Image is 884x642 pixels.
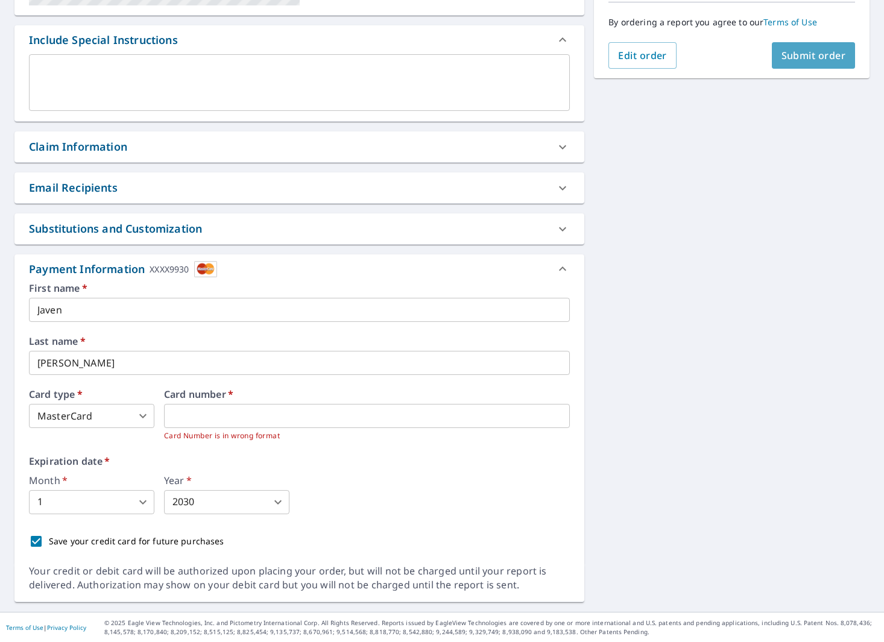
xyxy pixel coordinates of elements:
[14,254,584,283] div: Payment InformationXXXX9930cardImage
[150,261,189,277] div: XXXX9930
[618,49,667,62] span: Edit order
[14,131,584,162] div: Claim Information
[6,623,43,632] a: Terms of Use
[29,490,154,514] div: 1
[781,49,846,62] span: Submit order
[104,618,878,637] p: © 2025 Eagle View Technologies, Inc. and Pictometry International Corp. All Rights Reserved. Repo...
[29,283,570,293] label: First name
[194,261,217,277] img: cardImage
[29,564,570,592] div: Your credit or debit card will be authorized upon placing your order, but will not be charged unt...
[763,16,817,28] a: Terms of Use
[608,42,677,69] button: Edit order
[164,389,570,399] label: Card number
[164,430,570,442] p: Card Number is in wrong format
[14,172,584,203] div: Email Recipients
[29,261,217,277] div: Payment Information
[29,32,178,48] div: Include Special Instructions
[29,389,154,399] label: Card type
[29,404,154,428] div: MasterCard
[29,139,127,155] div: Claim Information
[164,404,570,428] iframe: secure payment field
[14,25,584,54] div: Include Special Instructions
[29,336,570,346] label: Last name
[29,476,154,485] label: Month
[29,221,202,237] div: Substitutions and Customization
[29,180,118,196] div: Email Recipients
[608,17,855,28] p: By ordering a report you agree to our
[6,624,86,631] p: |
[14,213,584,244] div: Substitutions and Customization
[49,535,224,547] p: Save your credit card for future purchases
[164,476,289,485] label: Year
[47,623,86,632] a: Privacy Policy
[29,456,570,466] label: Expiration date
[772,42,856,69] button: Submit order
[164,490,289,514] div: 2030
